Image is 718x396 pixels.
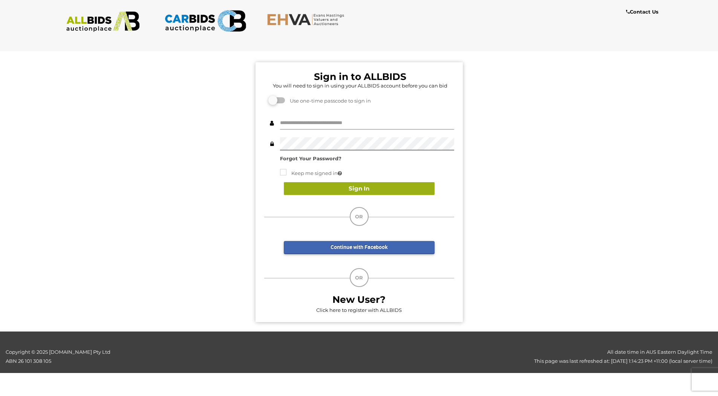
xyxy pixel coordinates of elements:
[62,11,144,32] img: ALLBIDS.com.au
[286,98,371,104] span: Use one-time passcode to sign in
[267,13,349,26] img: EHVA.com.au
[266,83,454,88] h5: You will need to sign in using your ALLBIDS account before you can bid
[314,71,406,82] b: Sign in to ALLBIDS
[350,268,369,287] div: OR
[280,169,342,178] label: Keep me signed in
[284,182,435,195] button: Sign In
[626,9,658,15] b: Contact Us
[280,155,341,161] a: Forgot Your Password?
[626,8,660,16] a: Contact Us
[164,8,246,34] img: CARBIDS.com.au
[284,241,435,254] a: Continue with Facebook
[179,348,718,365] div: All date time in AUS Eastern Daylight Time This page was last refreshed at: [DATE] 1:14:23 PM +11...
[316,307,402,313] a: Click here to register with ALLBIDS
[332,294,386,305] b: New User?
[350,207,369,226] div: OR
